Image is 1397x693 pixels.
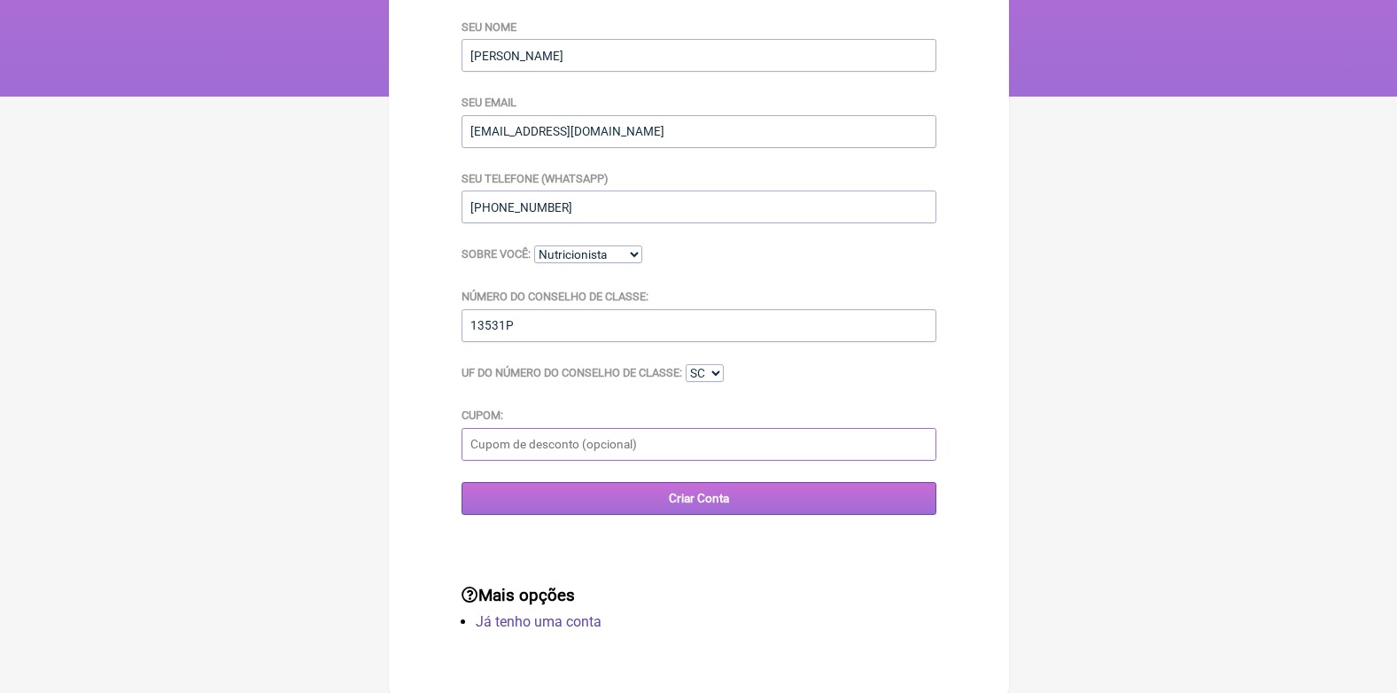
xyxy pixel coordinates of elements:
[462,309,936,342] input: Seu número de conselho de classe
[462,191,936,223] input: Seu número de telefone para entrarmos em contato
[462,96,516,109] label: Seu email
[462,247,531,261] label: Sobre você:
[462,428,936,461] input: Cupom de desconto (opcional)
[462,290,648,303] label: Número do Conselho de Classe:
[462,482,936,515] input: Criar Conta
[462,20,516,34] label: Seu nome
[462,586,936,605] h3: Mais opções
[462,409,503,422] label: Cupom:
[462,115,936,148] input: Um email para entrarmos em contato
[476,613,601,630] a: Já tenho uma conta
[462,172,608,185] label: Seu telefone (WhatsApp)
[462,366,682,379] label: UF do Número do Conselho de Classe:
[462,39,936,72] input: Seu nome completo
